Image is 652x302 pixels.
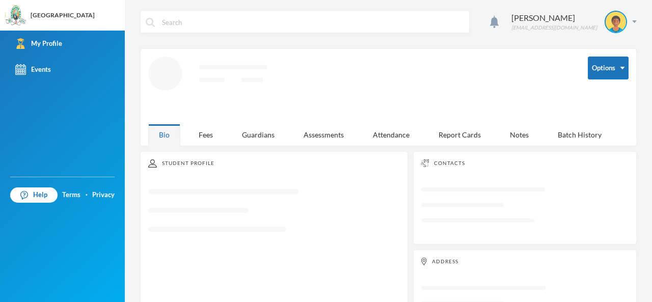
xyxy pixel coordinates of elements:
a: Terms [62,190,80,200]
div: Bio [148,124,180,146]
a: Privacy [92,190,115,200]
svg: Loading interface... [148,57,573,116]
button: Options [588,57,629,79]
div: Student Profile [148,159,400,168]
div: [GEOGRAPHIC_DATA] [31,11,95,20]
img: search [146,18,155,27]
div: Attendance [362,124,420,146]
svg: Loading interface... [148,183,400,246]
div: Guardians [231,124,285,146]
div: [PERSON_NAME] [511,12,597,24]
div: Notes [499,124,539,146]
div: Batch History [547,124,612,146]
div: Contacts [421,159,629,167]
div: Fees [188,124,224,146]
div: Events [15,64,51,75]
div: Assessments [293,124,355,146]
svg: Loading interface... [421,182,629,234]
div: My Profile [15,38,62,49]
input: Search [161,11,464,34]
div: Address [421,258,629,265]
div: · [86,190,88,200]
a: Help [10,187,58,203]
img: STUDENT [606,12,626,32]
img: logo [6,6,26,26]
div: [EMAIL_ADDRESS][DOMAIN_NAME] [511,24,597,32]
div: Report Cards [428,124,492,146]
